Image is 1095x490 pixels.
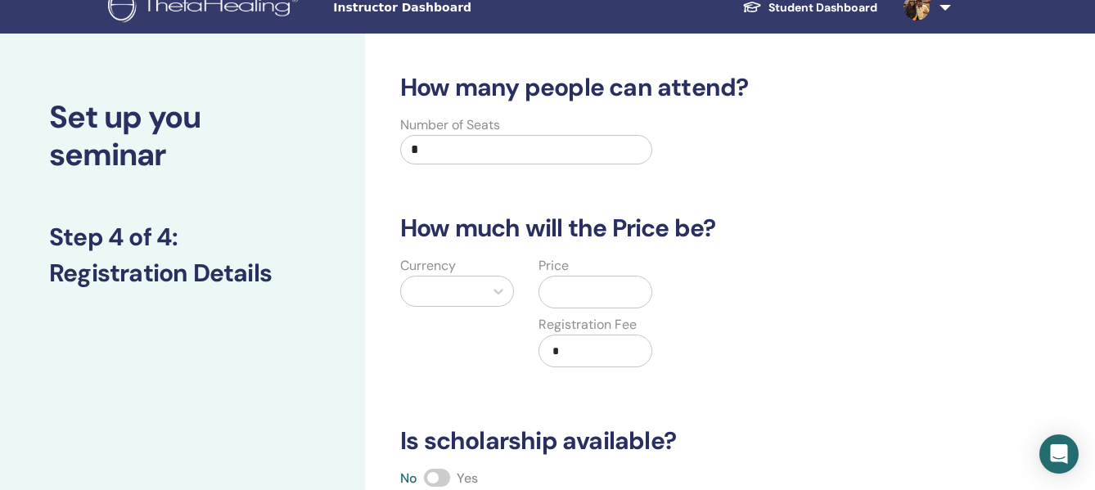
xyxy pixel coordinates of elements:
[457,470,478,487] span: Yes
[390,426,963,456] h3: Is scholarship available?
[1039,434,1079,474] div: Open Intercom Messenger
[538,315,637,335] label: Registration Fee
[400,256,456,276] label: Currency
[49,99,316,173] h2: Set up you seminar
[400,470,417,487] span: No
[538,256,569,276] label: Price
[49,258,316,288] h3: Registration Details
[49,223,316,252] h3: Step 4 of 4 :
[390,214,963,243] h3: How much will the Price be?
[390,73,963,102] h3: How many people can attend?
[400,115,500,135] label: Number of Seats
